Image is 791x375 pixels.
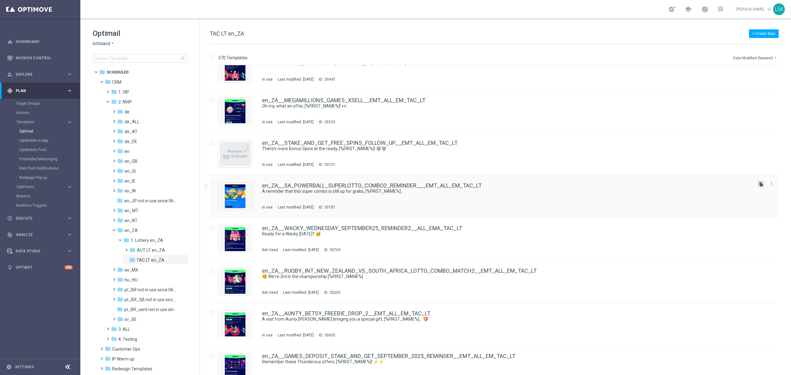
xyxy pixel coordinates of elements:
[125,119,139,124] span: de_ALL
[262,311,430,316] a: en_ZA__AUNTY_BETSY_FREEBIE_DROP_2__EMT_ALL_EM_TAC_LT
[16,194,64,199] a: Streams
[330,247,341,252] div: 35769
[7,88,67,94] div: Plan
[759,182,764,187] i: file_copy
[220,227,251,251] img: 35769.jpeg
[111,326,117,332] i: folder
[19,164,80,173] div: Web Push Notifications
[262,231,738,237] a: Ready for a Wacky [DATE]? 🥳
[262,359,738,365] a: Remember these Thunderous offers, [%FIRST_NAME%]! ⚡⚡
[19,147,64,152] a: OptiMobile Push
[125,208,138,213] span: en_MT
[19,166,64,171] a: Web Push Notifications
[262,274,752,280] div: 🤨 We're 3rd in the championship [%FIRST_NAME%]
[316,333,335,338] div: ID:
[7,72,67,77] div: Explore
[321,290,341,295] div: ID:
[125,317,137,322] span: sv_SE
[99,69,105,75] i: folder
[220,99,251,123] img: 35923.jpeg
[275,333,316,338] div: Last modified: [DATE]
[316,77,335,82] div: ID:
[117,108,123,115] i: folder
[220,57,251,81] img: 35947.jpeg
[16,120,73,124] div: Templates keyboard_arrow_right
[7,39,13,44] i: equalizer
[125,158,137,164] span: en_GB
[262,225,462,231] a: en_ZA__WACKY_WEDNESDAY_SEPTEMBER25_REMINDER2__ALL_EMA_TAC_LT
[19,157,64,162] a: Embedded Messaging
[67,71,73,77] i: keyboard_arrow_right
[105,346,111,352] i: folder
[16,73,67,76] span: Explore
[111,336,117,342] i: folder
[7,216,73,221] button: play_circle_outline Execute keyboard_arrow_right
[262,188,738,194] a: A reminder that this super combo is still up for grabs, [%FIRST_NAME%]...
[324,333,335,338] div: 35605
[262,231,752,237] div: Ready for a Wacky Wednesday? 🥳
[262,162,273,167] div: In use
[7,56,73,61] div: Mission Control
[125,297,178,302] span: pt_BR_SB not in use since 06/2025
[220,184,251,209] img: 35787.jpeg
[117,286,123,293] i: folder
[262,103,738,109] a: Oh my, what an offer, [%FIRST_NAME%]! 👀
[262,316,752,322] div: A visit from Aunty Betsy bringing you a special gift, [%FIRST_NAME%]... 💝
[93,54,187,63] input: Search Template
[7,72,73,77] button: person_search Explore keyboard_arrow_right
[316,120,335,124] div: ID:
[67,184,73,190] i: keyboard_arrow_right
[220,312,251,336] img: 35605.jpeg
[316,162,335,167] div: ID:
[125,139,137,144] span: de_DE
[117,128,123,134] i: folder
[117,217,123,223] i: folder
[766,6,772,13] span: keyboard_arrow_down
[16,184,73,189] button: OptiPromo keyboard_arrow_right
[7,88,73,93] div: gps_fixed Plan keyboard_arrow_right
[16,99,80,108] div: Target Groups
[67,232,73,238] i: keyboard_arrow_right
[262,188,752,194] div: A reminder that this super combo is still up for grabs, [%FIRST_NAME%]...
[262,247,278,252] div: Not Used
[773,3,785,15] div: LM
[117,138,123,144] i: folder
[6,364,12,370] i: settings
[131,238,163,243] span: 1. Lottery en_ZA
[125,188,136,194] span: en_IN
[749,29,779,38] button: + Create New
[262,274,738,280] a: 🤨 We're 3rd in the championship [%FIRST_NAME%]
[204,47,790,90] div: Press SPACE to select this row.
[117,267,123,273] i: folder
[16,110,64,115] a: Actions
[768,180,775,187] button: more_vert
[123,237,129,243] i: folder
[324,205,335,210] div: 35787
[204,90,790,133] div: Press SPACE to select this row.
[117,316,123,322] i: folder
[262,103,752,109] div: Oh my, what an offer, [%FIRST_NAME%]! 👀
[117,306,123,312] i: folder
[137,257,164,263] span: TAC LT en_ZA
[105,365,111,372] i: folder
[19,136,80,145] div: OptiMobile In-App
[16,185,61,189] span: OptiPromo
[262,183,482,188] a: en_ZA__SA_POWERBALL_SUPERLOTTO_COMBO2_REMINDER___EMT_ALL_EM_TAC_LT
[93,41,115,47] button: lottoland arrow_drop_down
[275,120,316,124] div: Last modified: [DATE]
[16,217,67,220] span: Execute
[220,142,251,166] img: noPreview.jpg
[262,120,273,124] div: In use
[7,249,73,254] div: Data Studio keyboard_arrow_right
[769,181,774,186] i: more_vert
[275,205,316,210] div: Last modified: [DATE]
[118,89,129,95] span: 1. VIP
[316,205,335,210] div: ID:
[93,41,110,47] span: lottoland
[16,249,67,253] span: Data Studio
[262,146,752,152] div: There's more Bonus Spins at the ready, [%FIRST_NAME%]! 🐺🐺
[262,268,537,274] a: en_ZA__RUGBY_INT_NEW_ZEALAND_VS_SOUTH_AFRICA_LOTTO_COMBO_MATCH2__EMT_ALL_EM_TAC_LT
[16,33,73,50] a: Dashboard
